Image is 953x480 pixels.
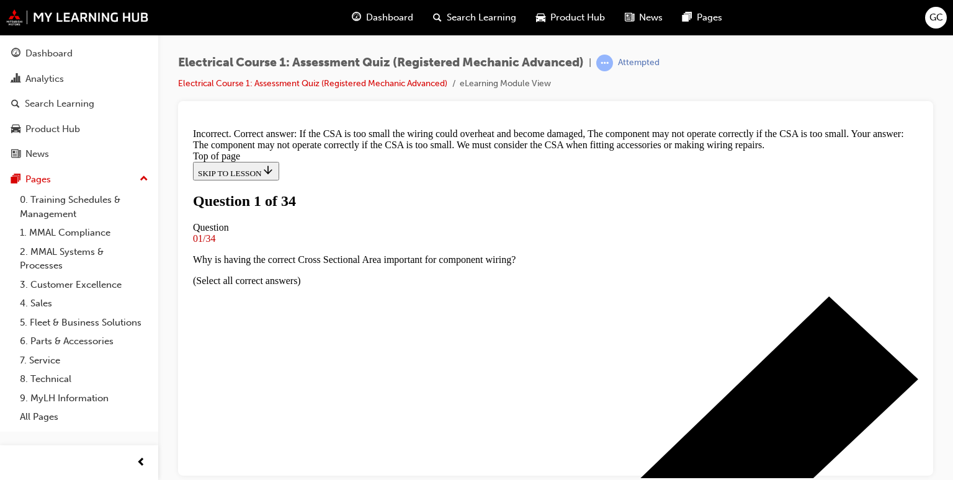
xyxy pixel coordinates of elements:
a: 2. MMAL Systems & Processes [15,242,153,275]
a: Electrical Course 1: Assessment Quiz (Registered Mechanic Advanced) [178,78,447,89]
h1: Question 1 of 34 [5,69,730,86]
a: 9. MyLH Information [15,389,153,408]
span: car-icon [11,124,20,135]
button: Pages [5,168,153,191]
button: GC [925,7,947,29]
span: news-icon [625,10,634,25]
span: Search Learning [447,11,516,25]
a: Dashboard [5,42,153,65]
a: 8. Technical [15,370,153,389]
div: News [25,147,49,161]
div: 01/34 [5,110,730,121]
button: DashboardAnalyticsSearch LearningProduct HubNews [5,40,153,168]
span: search-icon [11,99,20,110]
span: search-icon [433,10,442,25]
a: guage-iconDashboard [342,5,423,30]
div: Search Learning [25,97,94,111]
span: guage-icon [352,10,361,25]
a: search-iconSearch Learning [423,5,526,30]
span: Product Hub [550,11,605,25]
div: Question [5,99,730,110]
a: Analytics [5,68,153,91]
a: news-iconNews [615,5,673,30]
span: Pages [697,11,722,25]
span: prev-icon [136,455,146,471]
a: 7. Service [15,351,153,370]
span: SKIP TO LESSON [10,45,86,55]
div: Dashboard [25,47,73,61]
div: Attempted [618,57,660,69]
span: | [589,56,591,70]
span: guage-icon [11,48,20,60]
a: 0. Training Schedules & Management [15,190,153,223]
a: All Pages [15,407,153,427]
span: GC [929,11,943,25]
a: 6. Parts & Accessories [15,332,153,351]
div: Top of page [5,27,730,38]
span: News [639,11,663,25]
span: up-icon [140,171,148,187]
span: chart-icon [11,74,20,85]
a: car-iconProduct Hub [526,5,615,30]
span: car-icon [536,10,545,25]
div: Pages [25,172,51,187]
a: Product Hub [5,118,153,141]
button: SKIP TO LESSON [5,38,91,57]
div: Analytics [25,72,64,86]
a: pages-iconPages [673,5,732,30]
img: mmal [6,9,149,25]
a: 3. Customer Excellence [15,275,153,295]
a: 5. Fleet & Business Solutions [15,313,153,332]
p: (Select all correct answers) [5,152,730,163]
div: Incorrect. Correct answer: If the CSA is too small the wiring could overheat and become damaged, ... [5,5,730,27]
div: Product Hub [25,122,80,136]
span: learningRecordVerb_ATTEMPT-icon [596,55,613,71]
li: eLearning Module View [460,77,551,91]
a: 1. MMAL Compliance [15,223,153,242]
p: Why is having the correct Cross Sectional Area important for component wiring? [5,131,730,142]
a: News [5,143,153,166]
span: pages-icon [682,10,692,25]
span: Electrical Course 1: Assessment Quiz (Registered Mechanic Advanced) [178,56,584,70]
span: pages-icon [11,174,20,185]
span: Dashboard [366,11,413,25]
a: 4. Sales [15,294,153,313]
span: news-icon [11,149,20,160]
a: Search Learning [5,92,153,115]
